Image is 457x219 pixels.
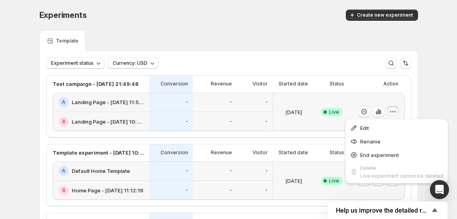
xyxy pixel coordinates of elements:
p: - [265,168,268,174]
h2: A [62,99,65,105]
p: - [229,187,232,194]
button: Show survey - Help us improve the detailed report for A/B campaigns [336,205,439,215]
h2: Landing Page - [DATE] 11:57:11 [72,98,144,106]
p: - [186,99,188,105]
p: Template [56,38,78,44]
p: Conversion [161,81,188,87]
p: - [229,168,232,174]
button: End experiment [347,148,446,161]
p: Conversion [161,149,188,156]
p: - [186,187,188,194]
p: - [229,99,232,105]
h2: B [62,118,65,125]
p: Visitor [253,149,268,156]
p: Revenue [211,149,232,156]
button: Experiment status [46,58,105,69]
span: Live [329,178,339,184]
p: - [265,99,268,105]
div: Delete [360,164,443,172]
h2: A [62,168,65,174]
p: [DATE] [285,177,302,185]
h2: B [62,187,65,194]
button: Sort the results [400,58,411,69]
button: DeleteLive experiment cannot be deleted [347,162,446,181]
button: Edit [347,121,446,134]
p: - [186,168,188,174]
span: Live [329,109,339,115]
p: Started date [279,149,308,156]
span: Create new experiment [357,12,413,18]
p: [DATE] [285,108,302,116]
span: End experiment [360,152,399,158]
span: Edit [360,125,369,131]
h2: Home Page - [DATE] 11:12:19 [72,186,143,194]
p: Status [330,149,344,156]
h2: Landing Page - [DATE] 10:00:40 [72,118,144,126]
span: Currency: USD [113,60,147,66]
p: - [186,118,188,125]
p: - [265,187,268,194]
p: Test campaign - [DATE] 21:49:48 [53,80,139,88]
span: Live experiment cannot be deleted [360,173,443,179]
button: Rename [347,135,446,147]
button: Currency: USD [108,58,159,69]
span: Experiment status [51,60,94,66]
p: Revenue [211,81,232,87]
p: Visitor [253,81,268,87]
p: - [265,118,268,125]
p: Status [330,81,344,87]
p: Started date [279,81,308,87]
span: Rename [360,138,381,145]
p: - [229,118,232,125]
h2: Default Home Template [72,167,130,175]
button: Create new experiment [346,10,418,21]
p: Template experiment - [DATE] 10:07:56 [53,149,144,157]
div: Open Intercom Messenger [430,180,449,199]
p: Action [383,81,398,87]
span: Experiments [39,10,87,20]
span: Help us improve the detailed report for A/B campaigns [336,207,430,214]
